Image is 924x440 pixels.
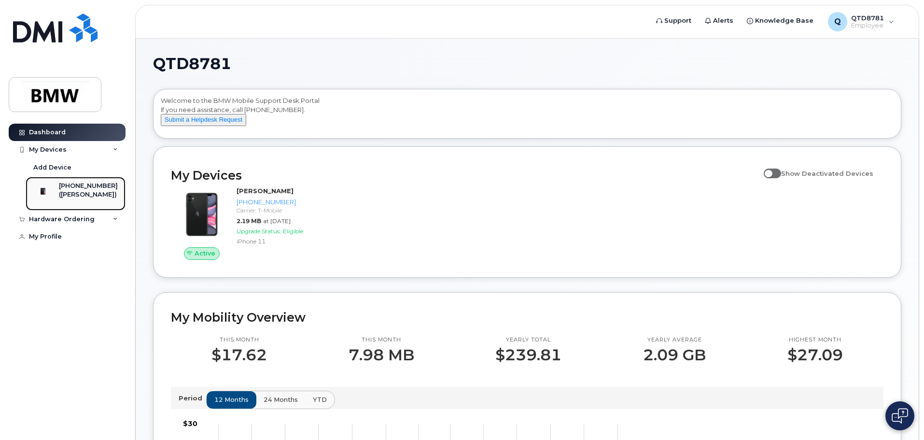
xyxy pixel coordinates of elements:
p: Yearly total [495,336,561,344]
p: Highest month [787,336,843,344]
span: QTD8781 [153,57,231,71]
a: Submit a Helpdesk Request [161,115,246,123]
span: YTD [313,395,327,404]
p: 7.98 MB [349,346,414,364]
div: Welcome to the BMW Mobile Support Desk Portal If you need assistance, call [PHONE_NUMBER]. [161,96,894,135]
div: iPhone 11 [237,237,336,245]
span: 2.19 MB [237,217,261,225]
p: $239.81 [495,346,561,364]
span: at [DATE] [263,217,291,225]
button: Submit a Helpdesk Request [161,114,246,126]
span: Upgrade Status: [237,227,281,235]
div: [PHONE_NUMBER] [237,198,336,207]
span: Active [195,249,215,258]
img: Open chat [892,408,908,424]
h2: My Devices [171,168,759,183]
span: Eligible [283,227,303,235]
p: This month [349,336,414,344]
p: Period [179,394,206,403]
a: Active[PERSON_NAME][PHONE_NUMBER]Carrier: T-Mobile2.19 MBat [DATE]Upgrade Status:EligibleiPhone 11 [171,186,340,260]
span: 24 months [264,395,298,404]
span: Show Deactivated Devices [781,170,873,177]
p: $27.09 [787,346,843,364]
strong: [PERSON_NAME] [237,187,294,195]
p: Yearly average [643,336,706,344]
input: Show Deactivated Devices [764,164,771,172]
p: 2.09 GB [643,346,706,364]
tspan: $30 [183,419,197,428]
div: Carrier: T-Mobile [237,206,336,214]
h2: My Mobility Overview [171,310,883,325]
p: $17.62 [211,346,267,364]
img: iPhone_11.jpg [179,191,225,238]
p: This month [211,336,267,344]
